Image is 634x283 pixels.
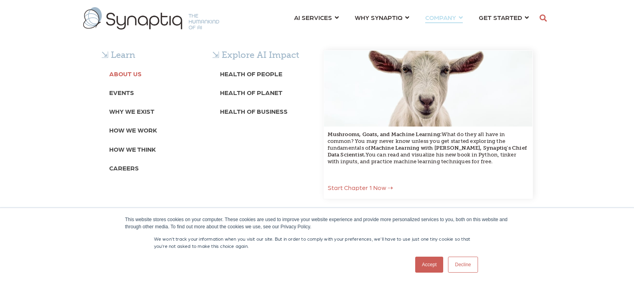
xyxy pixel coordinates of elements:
[83,7,219,30] img: synaptiq logo-1
[286,4,537,33] nav: menu
[294,10,339,25] a: AI SERVICES
[479,12,522,23] span: GET STARTED
[355,10,409,25] a: WHY SYNAPTIQ
[355,12,402,23] span: WHY SYNAPTIQ
[125,216,509,230] div: This website stores cookies on your computer. These cookies are used to improve your website expe...
[415,257,444,273] a: Accept
[294,12,332,23] span: AI SERVICES
[154,235,480,249] p: We won't track your information when you visit our site. But in order to comply with your prefere...
[448,257,478,273] a: Decline
[425,12,456,23] span: COMPANY
[479,10,529,25] a: GET STARTED
[425,10,463,25] a: COMPANY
